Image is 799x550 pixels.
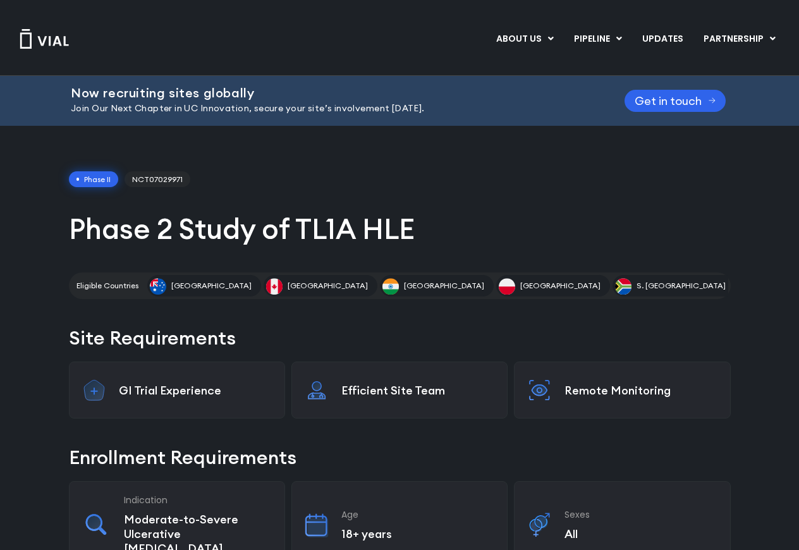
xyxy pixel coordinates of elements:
[615,278,631,295] img: S. Africa
[19,29,70,49] img: Vial Logo
[125,171,190,188] span: NCT07029971
[404,280,484,291] span: [GEOGRAPHIC_DATA]
[635,96,702,106] span: Get in touch
[564,28,631,50] a: PIPELINEMenu Toggle
[124,494,272,506] h3: Indication
[637,280,726,291] span: S. [GEOGRAPHIC_DATA]
[693,28,786,50] a: PARTNERSHIPMenu Toggle
[341,509,494,520] h3: Age
[171,280,252,291] span: [GEOGRAPHIC_DATA]
[69,171,119,188] span: Phase II
[288,280,368,291] span: [GEOGRAPHIC_DATA]
[266,278,283,295] img: Canada
[71,102,593,116] p: Join Our Next Chapter in UC Innovation, secure your site’s involvement [DATE].
[71,86,593,100] h2: Now recruiting sites globally
[76,280,138,291] h2: Eligible Countries
[341,383,494,398] p: Efficient Site Team
[564,383,717,398] p: Remote Monitoring
[341,527,494,541] p: 18+ years
[632,28,693,50] a: UPDATES
[564,527,717,541] p: All
[119,383,272,398] p: GI Trial Experience
[499,278,515,295] img: Poland
[486,28,563,50] a: ABOUT USMenu Toggle
[625,90,726,112] a: Get in touch
[382,278,399,295] img: India
[69,324,731,351] h2: Site Requirements
[69,211,731,247] h1: Phase 2 Study of TL1A HLE
[520,280,601,291] span: [GEOGRAPHIC_DATA]
[150,278,166,295] img: Australia
[69,444,731,471] h2: Enrollment Requirements
[564,509,717,520] h3: Sexes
